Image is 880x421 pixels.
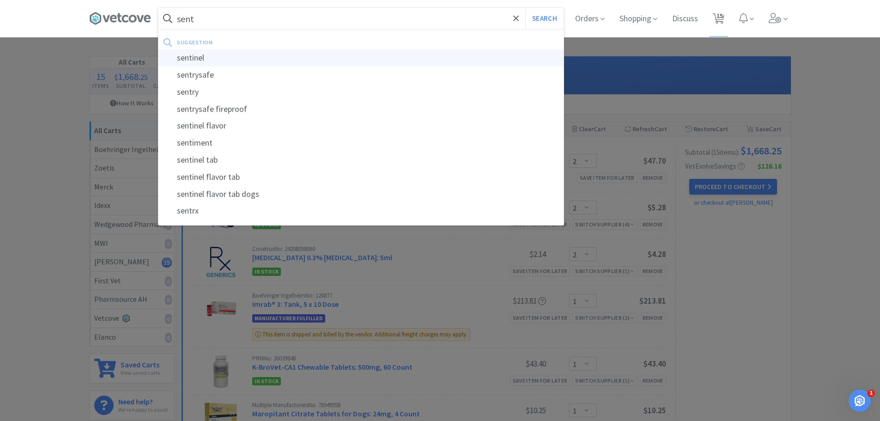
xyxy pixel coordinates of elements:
div: sentinel [158,49,564,67]
div: sentiment [158,134,564,152]
div: sentrx [158,202,564,220]
div: suggestion [177,35,385,49]
input: Search by item, sku, manufacturer, ingredient, size... [158,8,564,29]
div: sentry [158,84,564,101]
a: 15 [709,16,728,24]
div: sentinel flavor tab dogs [158,186,564,203]
span: 1 [868,390,875,397]
a: Discuss [668,15,702,23]
div: sentrysafe fireproof [158,101,564,118]
iframe: Intercom live chat [849,390,871,412]
div: sentinel tab [158,152,564,169]
button: Search [525,8,564,29]
div: sentinel flavor [158,117,564,134]
div: sentinel flavor tab [158,169,564,186]
div: sentrysafe [158,67,564,84]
